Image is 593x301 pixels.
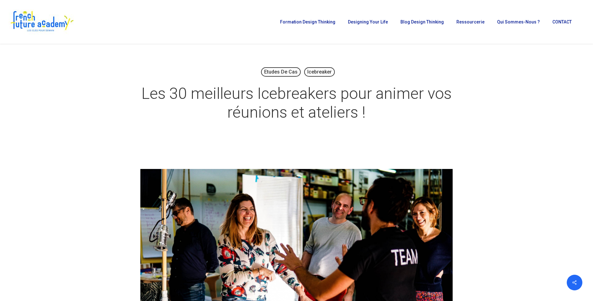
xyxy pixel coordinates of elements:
span: Blog Design Thinking [400,19,444,24]
a: Designing Your Life [345,20,391,24]
a: CONTACT [549,20,575,24]
a: Icebreaker [304,67,335,77]
span: CONTACT [552,19,572,24]
a: Etudes de cas [261,67,301,77]
span: Ressourcerie [456,19,485,24]
span: Qui sommes-nous ? [497,19,540,24]
img: French Future Academy [9,9,75,34]
a: Ressourcerie [453,20,488,24]
a: Blog Design Thinking [397,20,447,24]
a: Qui sommes-nous ? [494,20,543,24]
span: Formation Design Thinking [280,19,335,24]
span: Designing Your Life [348,19,388,24]
h1: Les 30 meilleurs Icebreakers pour animer vos réunions et ateliers ! [140,78,453,128]
a: Formation Design Thinking [277,20,339,24]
